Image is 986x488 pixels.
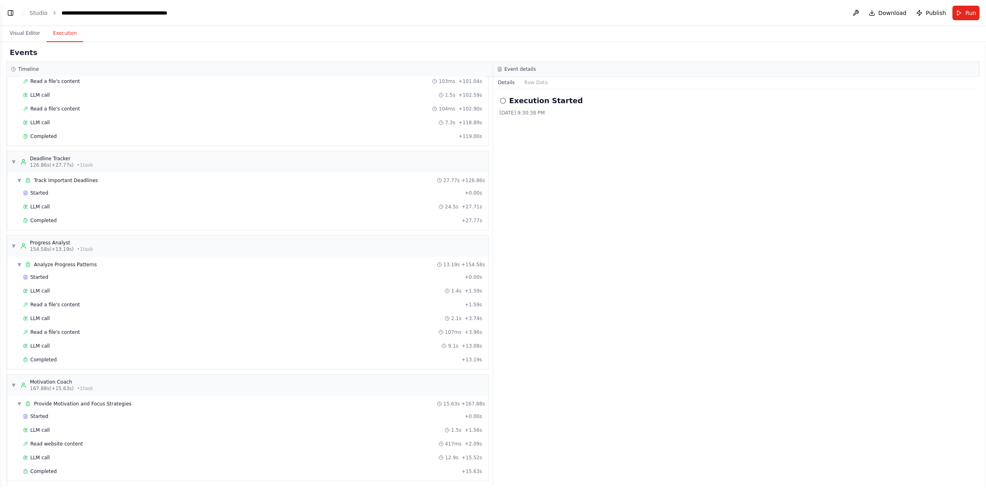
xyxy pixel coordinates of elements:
[30,190,48,196] span: Started
[464,413,482,420] span: + 0.00s
[866,6,910,20] button: Download
[878,9,907,17] span: Download
[77,385,93,392] span: • 1 task
[462,468,482,475] span: + 15.63s
[443,177,460,184] span: 27.77s
[11,159,16,165] span: ▼
[439,106,455,112] span: 104ms
[30,274,48,280] span: Started
[464,288,482,294] span: + 1.59s
[926,9,946,17] span: Publish
[451,315,461,322] span: 2.1s
[458,119,482,126] span: + 118.89s
[30,468,57,475] span: Completed
[461,261,485,268] span: + 154.58s
[30,78,80,85] span: Read a file's content
[30,315,50,322] span: LLM call
[30,162,74,168] span: 126.86s (+27.77s)
[464,329,482,335] span: + 3.96s
[509,95,583,106] h2: Execution Started
[445,329,462,335] span: 107ms
[77,246,93,252] span: • 1 task
[461,401,485,407] span: + 167.88s
[30,9,183,17] nav: breadcrumb
[464,190,482,196] span: + 0.00s
[462,204,482,210] span: + 27.71s
[34,401,131,407] span: Provide Motivation and Focus Strategies
[30,10,48,16] a: Studio
[30,441,83,447] span: Read website content
[462,217,482,224] span: + 27.77s
[461,177,485,184] span: + 126.86s
[30,92,50,98] span: LLM call
[464,274,482,280] span: + 0.00s
[462,343,482,349] span: + 13.08s
[443,261,460,268] span: 13.19s
[5,7,16,19] button: Show left sidebar
[30,356,57,363] span: Completed
[913,6,949,20] button: Publish
[17,401,22,407] span: ▼
[451,427,461,433] span: 1.5s
[30,343,50,349] span: LLM call
[30,133,57,140] span: Completed
[445,454,458,461] span: 12.9s
[464,441,482,447] span: + 2.09s
[11,243,16,249] span: ▼
[30,329,80,335] span: Read a file's content
[30,217,57,224] span: Completed
[464,427,482,433] span: + 1.56s
[46,25,83,42] button: Execution
[448,343,458,349] span: 9.1s
[34,261,97,268] span: Analyze Progress Patterns
[458,106,482,112] span: + 102.90s
[30,454,50,461] span: LLM call
[445,92,455,98] span: 1.5s
[519,77,553,88] button: Raw Data
[493,77,520,88] button: Details
[30,379,93,385] div: Motivation Coach
[464,315,482,322] span: + 3.74s
[458,92,482,98] span: + 102.59s
[30,246,74,252] span: 154.58s (+13.19s)
[30,385,74,392] span: 167.88s (+15.63s)
[18,66,39,72] h3: Timeline
[77,162,93,168] span: • 1 task
[30,288,50,294] span: LLM call
[30,301,80,308] span: Read a file's content
[17,261,22,268] span: ▼
[3,25,46,42] button: Visual Editor
[30,240,93,246] div: Progress Analyst
[458,133,482,140] span: + 119.00s
[30,413,48,420] span: Started
[451,288,461,294] span: 1.4s
[30,155,93,162] div: Deadline Tracker
[443,401,460,407] span: 15.63s
[462,454,482,461] span: + 15.52s
[965,9,976,17] span: Run
[505,66,536,72] h3: Event details
[30,204,50,210] span: LLM call
[458,78,482,85] span: + 101.04s
[439,78,455,85] span: 103ms
[464,301,482,308] span: + 1.59s
[34,177,98,184] span: Track Important Deadlines
[445,119,455,126] span: 7.3s
[10,47,37,58] h2: Events
[445,441,462,447] span: 417ms
[500,110,973,116] div: [DATE] 9:30:38 PM
[30,119,50,126] span: LLM call
[952,6,980,20] button: Run
[17,177,22,184] span: ▼
[30,106,80,112] span: Read a file's content
[445,204,458,210] span: 24.5s
[30,427,50,433] span: LLM call
[11,382,16,388] span: ▼
[462,356,482,363] span: + 13.19s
